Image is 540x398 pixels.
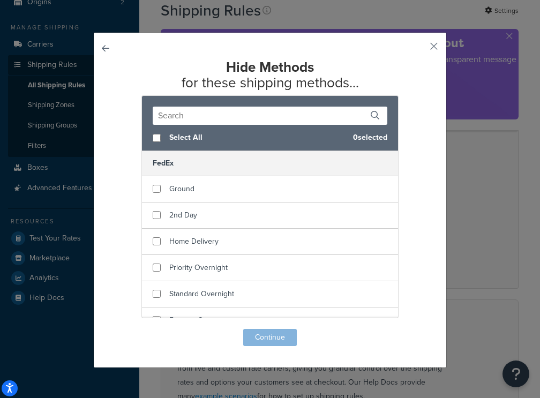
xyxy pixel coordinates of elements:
[121,59,419,90] h2: for these shipping methods...
[153,107,387,125] input: Search
[169,288,234,299] span: Standard Overnight
[226,57,314,77] strong: Hide Methods
[169,314,217,326] span: Express Saver
[142,151,398,176] h5: FedEx
[169,183,194,194] span: Ground
[169,130,344,145] span: Select All
[169,236,219,247] span: Home Delivery
[169,262,228,273] span: Priority Overnight
[142,125,398,151] div: 0 selected
[169,209,197,221] span: 2nd Day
